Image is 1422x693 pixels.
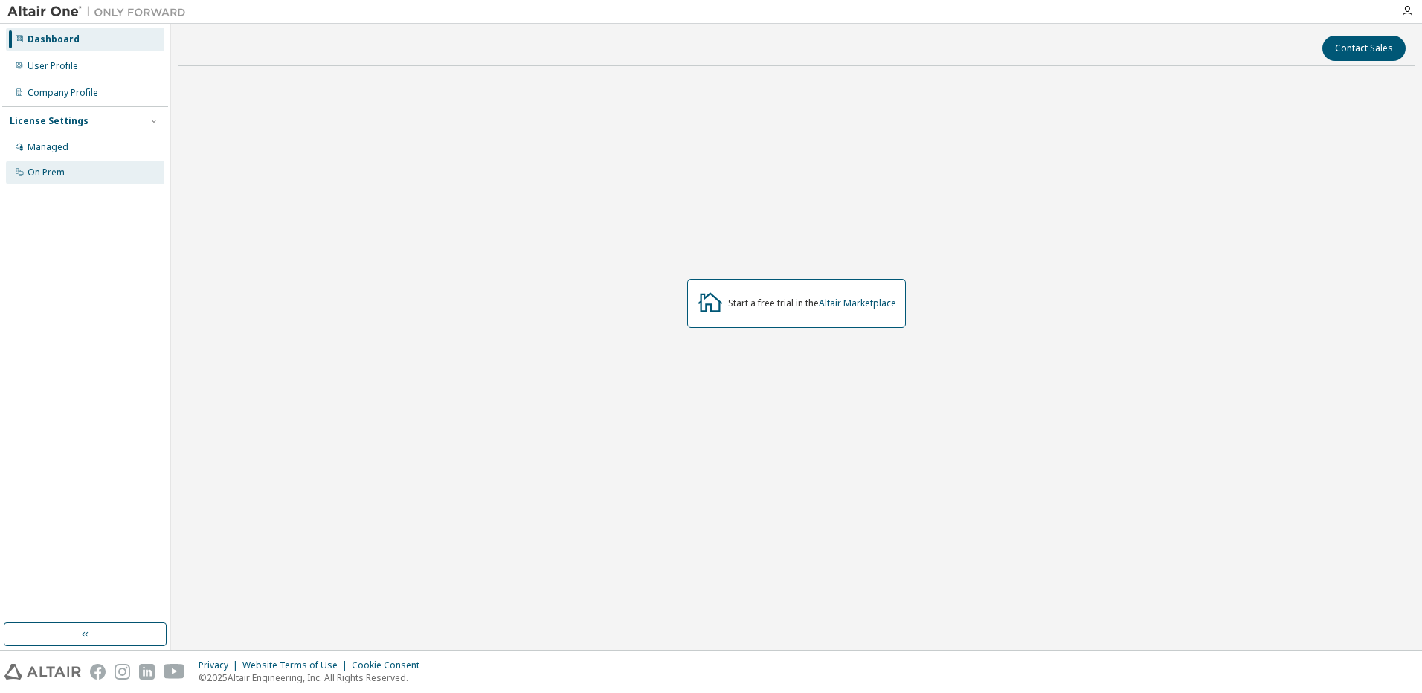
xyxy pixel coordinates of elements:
div: Company Profile [28,87,98,99]
img: youtube.svg [164,664,185,680]
img: facebook.svg [90,664,106,680]
div: Cookie Consent [352,660,428,671]
div: Website Terms of Use [242,660,352,671]
img: altair_logo.svg [4,664,81,680]
button: Contact Sales [1322,36,1406,61]
div: Privacy [199,660,242,671]
div: License Settings [10,115,89,127]
img: Altair One [7,4,193,19]
div: Dashboard [28,33,80,45]
div: User Profile [28,60,78,72]
img: linkedin.svg [139,664,155,680]
p: © 2025 Altair Engineering, Inc. All Rights Reserved. [199,671,428,684]
a: Altair Marketplace [819,297,896,309]
div: On Prem [28,167,65,178]
img: instagram.svg [115,664,130,680]
div: Start a free trial in the [728,297,896,309]
div: Managed [28,141,68,153]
